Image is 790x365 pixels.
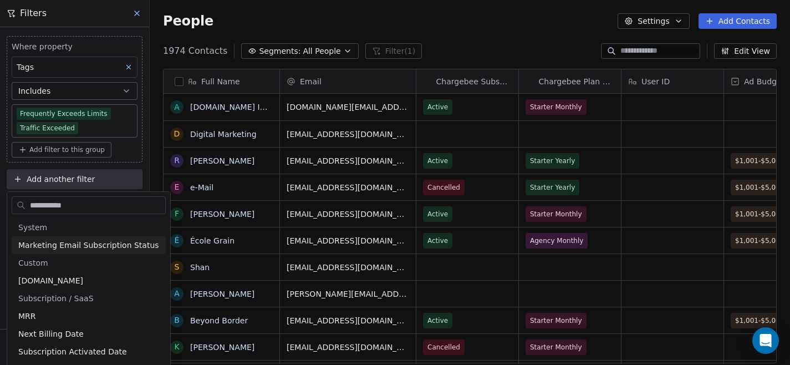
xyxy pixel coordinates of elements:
[18,311,36,322] span: MRR
[18,222,47,233] span: System
[18,240,159,251] span: Marketing Email Subscription Status
[18,328,84,339] span: Next Billing Date
[18,293,94,304] span: Subscription / SaaS
[18,346,127,357] span: Subscription Activated Date
[18,275,83,286] span: [DOMAIN_NAME]
[18,257,48,268] span: Custom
